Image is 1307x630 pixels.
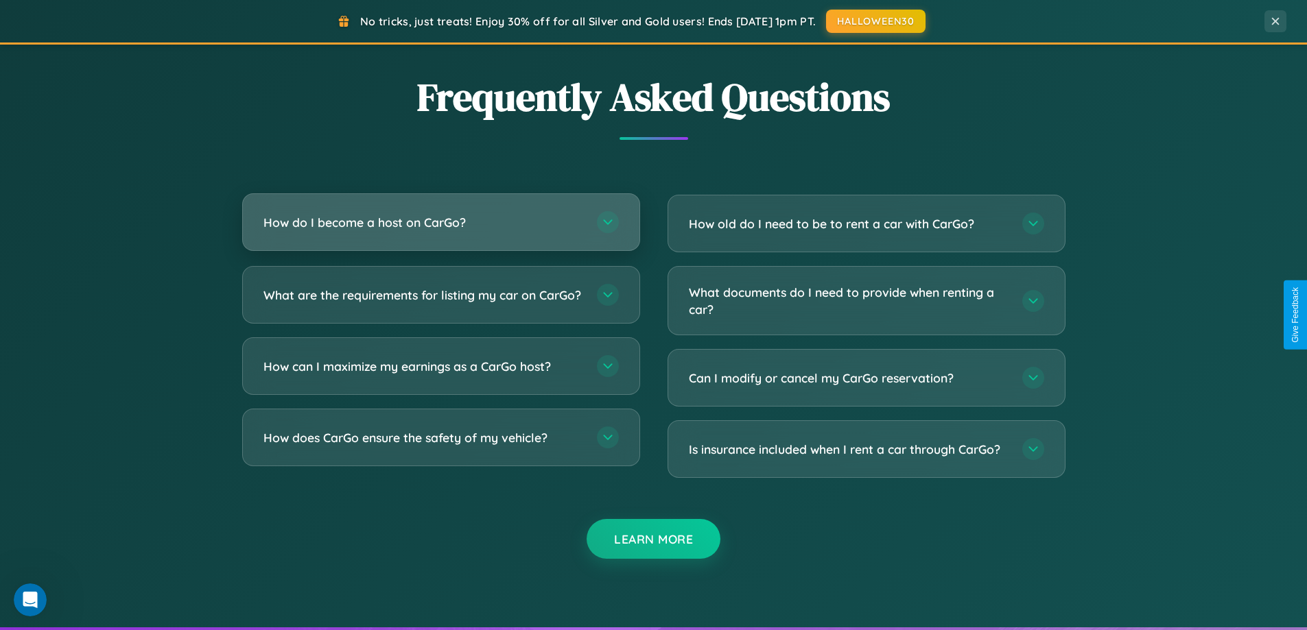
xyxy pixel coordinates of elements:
h3: How old do I need to be to rent a car with CarGo? [689,215,1009,232]
h3: How can I maximize my earnings as a CarGo host? [263,358,583,375]
h3: What are the requirements for listing my car on CarGo? [263,287,583,304]
h3: How do I become a host on CarGo? [263,214,583,231]
h3: Can I modify or cancel my CarGo reservation? [689,369,1009,387]
h3: What documents do I need to provide when renting a car? [689,284,1009,317]
div: Give Feedback [1291,287,1300,343]
button: Learn More [587,519,720,559]
iframe: Intercom live chat [14,583,47,616]
h2: Frequently Asked Questions [242,71,1065,123]
button: HALLOWEEN30 [826,10,926,33]
span: No tricks, just treats! Enjoy 30% off for all Silver and Gold users! Ends [DATE] 1pm PT. [360,14,816,28]
h3: Is insurance included when I rent a car through CarGo? [689,441,1009,458]
h3: How does CarGo ensure the safety of my vehicle? [263,429,583,446]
